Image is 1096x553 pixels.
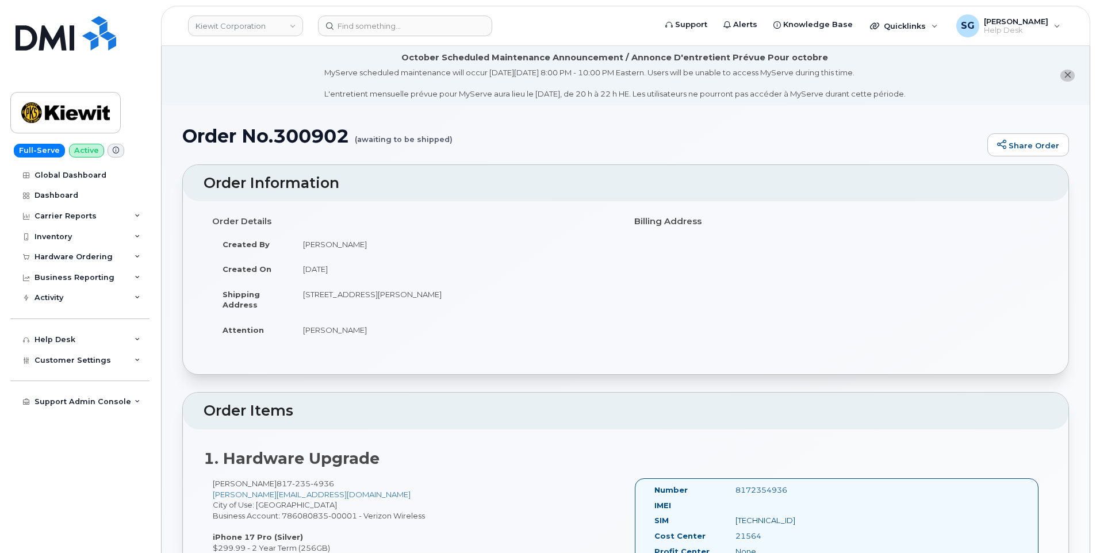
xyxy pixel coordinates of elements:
td: [PERSON_NAME] [293,317,617,343]
td: [PERSON_NAME] [293,232,617,257]
label: SIM [654,515,669,526]
div: 8172354936 [727,485,841,496]
div: October Scheduled Maintenance Announcement / Annonce D'entretient Prévue Pour octobre [401,52,828,64]
div: [TECHNICAL_ID] [727,515,841,526]
h2: Order Information [204,175,1048,191]
button: close notification [1060,70,1075,82]
strong: Created On [223,264,271,274]
strong: Shipping Address [223,290,260,310]
small: (awaiting to be shipped) [355,126,453,144]
span: 4936 [311,479,334,488]
label: IMEI [654,500,671,511]
strong: Created By [223,240,270,249]
span: 235 [292,479,311,488]
iframe: Messenger Launcher [1046,503,1087,544]
a: Share Order [987,133,1069,156]
a: [PERSON_NAME][EMAIL_ADDRESS][DOMAIN_NAME] [213,490,411,499]
strong: iPhone 17 Pro (Silver) [213,532,303,542]
strong: Attention [223,325,264,335]
h2: Order Items [204,403,1048,419]
h1: Order No.300902 [182,126,982,146]
td: [DATE] [293,256,617,282]
td: [STREET_ADDRESS][PERSON_NAME] [293,282,617,317]
span: 817 [277,479,334,488]
label: Number [654,485,688,496]
div: MyServe scheduled maintenance will occur [DATE][DATE] 8:00 PM - 10:00 PM Eastern. Users will be u... [324,67,906,99]
h4: Order Details [212,217,617,226]
div: 21564 [727,531,841,542]
div: [PERSON_NAME] City of Use: [GEOGRAPHIC_DATA] Business Account: 786080835-00001 - Verizon Wireless... [204,478,626,553]
label: Cost Center [654,531,706,542]
h4: Billing Address [634,217,1039,226]
strong: 1. Hardware Upgrade [204,449,380,468]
